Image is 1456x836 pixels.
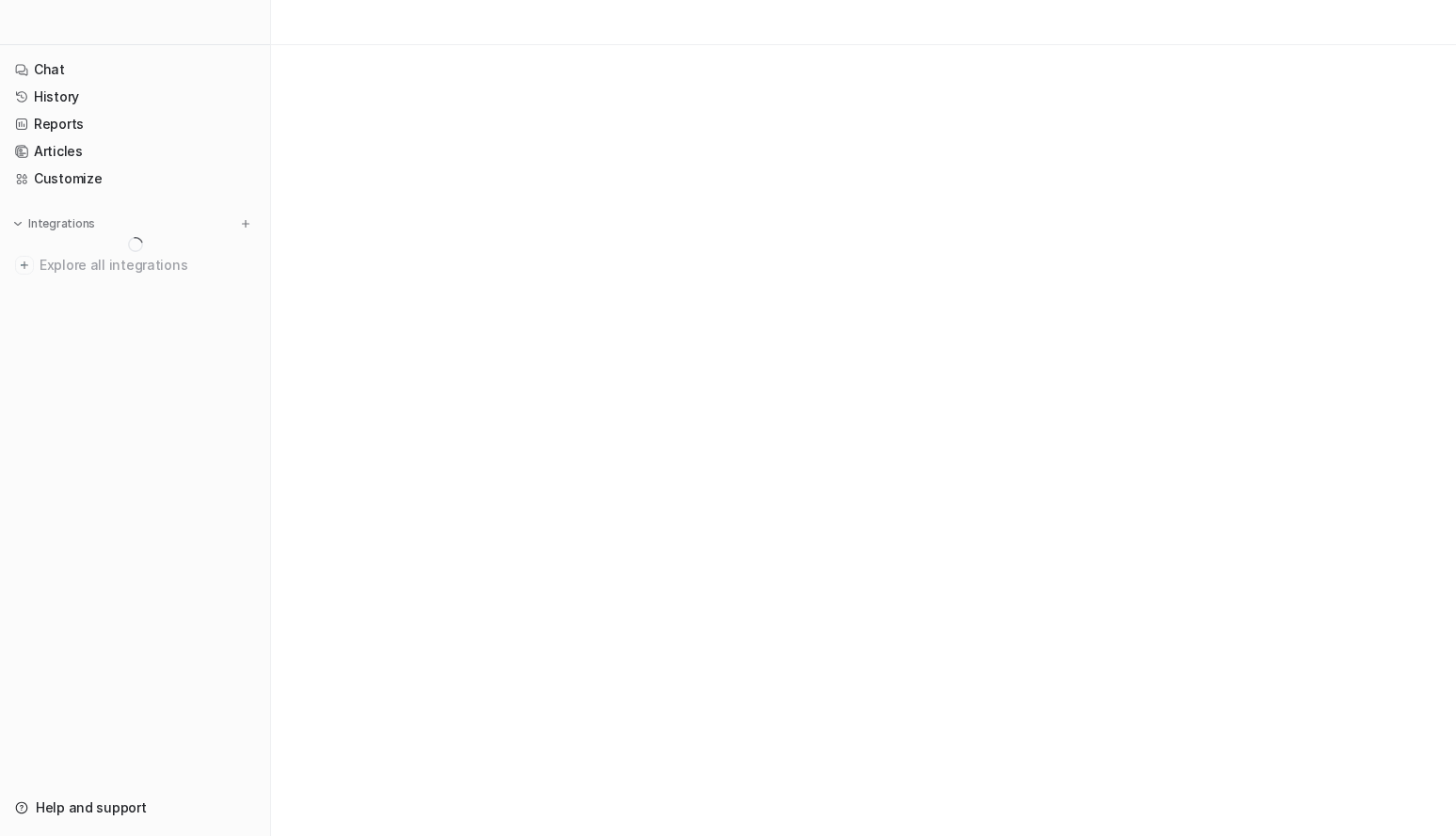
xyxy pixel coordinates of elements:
a: Reports [8,111,263,137]
span: Explore all integrations [40,250,255,280]
a: History [8,84,263,110]
p: Integrations [28,216,95,231]
a: Customize [8,166,263,192]
img: expand menu [11,217,24,230]
img: explore all integrations [15,256,34,275]
a: Explore all integrations [8,252,263,278]
a: Chat [8,56,263,83]
img: menu_add.svg [239,217,252,230]
button: Integrations [8,214,101,233]
a: Help and support [8,795,263,821]
a: Articles [8,138,263,165]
